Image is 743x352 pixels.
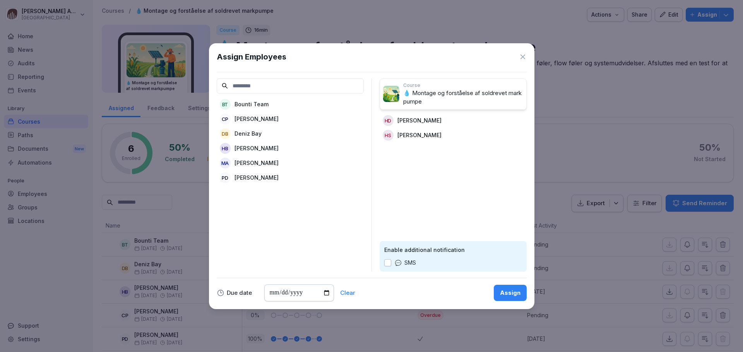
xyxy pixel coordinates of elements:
[403,82,523,89] p: Course
[383,130,394,141] div: HS
[494,285,527,301] button: Assign
[500,289,520,297] div: Assign
[220,172,231,183] div: PD
[235,159,279,167] p: [PERSON_NAME]
[220,128,231,139] div: DB
[235,173,279,182] p: [PERSON_NAME]
[404,258,416,267] p: SMS
[384,246,522,254] p: Enable additional notification
[397,116,442,124] p: [PERSON_NAME]
[383,115,394,126] div: HD
[220,99,231,110] div: BT
[227,290,252,296] p: Due date
[235,100,269,108] p: Bounti Team
[220,143,231,154] div: HB
[235,144,279,152] p: [PERSON_NAME]
[220,158,231,168] div: MA
[340,290,355,296] button: Clear
[220,114,231,124] div: CP
[235,115,279,123] p: [PERSON_NAME]
[217,51,286,63] h1: Assign Employees
[397,131,442,139] p: [PERSON_NAME]
[235,129,262,138] p: Deniz Bay
[403,89,523,106] p: 💧 Montage og forståelse af soldrevet markpumpe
